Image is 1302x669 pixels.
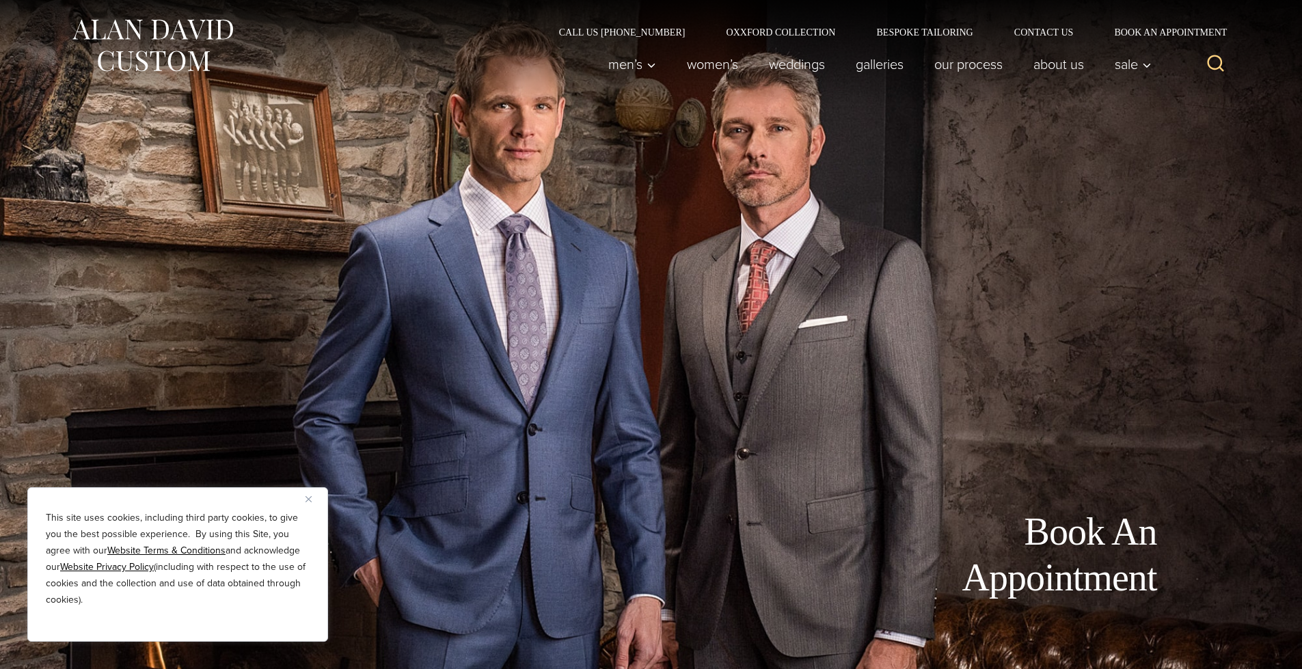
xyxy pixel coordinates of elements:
a: Women’s [671,51,753,78]
img: Alan David Custom [70,15,234,76]
a: Contact Us [994,27,1094,37]
span: Men’s [608,57,656,71]
a: Book an Appointment [1094,27,1232,37]
h1: Book An Appointment [850,509,1157,601]
nav: Secondary Navigation [539,27,1232,37]
a: Our Process [919,51,1018,78]
a: Call Us [PHONE_NUMBER] [539,27,706,37]
p: This site uses cookies, including third party cookies, to give you the best possible experience. ... [46,510,310,608]
img: Close [306,496,312,502]
button: View Search Form [1199,48,1232,81]
span: Sale [1115,57,1152,71]
a: About Us [1018,51,1099,78]
a: Oxxford Collection [705,27,856,37]
a: Galleries [840,51,919,78]
a: Website Terms & Conditions [107,543,226,558]
a: weddings [753,51,840,78]
a: Bespoke Tailoring [856,27,993,37]
a: Website Privacy Policy [60,560,154,574]
button: Close [306,491,322,507]
nav: Primary Navigation [593,51,1158,78]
